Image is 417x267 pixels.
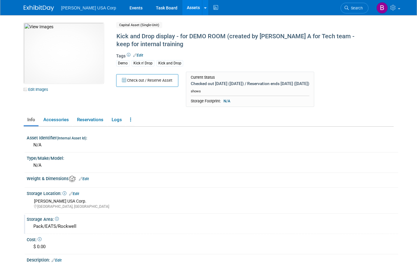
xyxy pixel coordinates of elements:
[191,81,309,86] div: Checked out [DATE] ([DATE]) / Reservation ends [DATE] ([DATE])
[31,222,394,231] div: Pack/EATS/Rockwell
[24,86,51,93] a: Edit Images
[24,23,104,84] img: View Images
[191,87,309,94] div: shows
[73,115,107,125] a: Reservations
[34,199,86,204] span: [PERSON_NAME] USA Corp.
[31,242,394,252] div: $ 0.00
[27,133,398,141] div: Asset Identifier :
[222,98,232,104] span: N/A
[40,115,72,125] a: Accessories
[116,74,178,87] button: Check out / Reserve Asset
[27,255,398,263] div: Description:
[57,136,86,140] small: (Internal Asset Id)
[114,31,360,50] div: Kick and Drop display - for DEMO ROOM (created by [PERSON_NAME] A for Tech team - keep for intern...
[27,154,398,161] div: Type/Make/Model:
[24,115,39,125] a: Info
[116,22,162,28] span: Capital Asset (Single-Unit)
[132,60,154,67] div: Kick n' Drop
[108,115,125,125] a: Logs
[27,174,398,182] div: Weight & Dimensions
[191,98,309,104] div: Storage Footprint:
[31,161,394,170] div: N/A
[349,6,363,10] span: Search
[376,2,388,14] img: Brian Malley
[27,189,398,197] div: Storage Location:
[27,217,59,222] span: Storage Area:
[69,192,79,196] a: Edit
[69,176,76,182] img: Asset Weight and Dimensions
[31,140,394,150] div: N/A
[156,60,183,67] div: Kick and Drop
[191,75,309,80] div: Current Status
[116,60,129,67] div: Demo
[27,235,398,243] div: Cost:
[116,53,360,70] div: Tags
[24,5,54,11] img: ExhibitDay
[79,177,89,181] a: Edit
[133,53,143,57] a: Edit
[61,5,116,10] span: [PERSON_NAME] USA Corp
[341,3,368,13] a: Search
[52,258,62,262] a: Edit
[34,204,394,209] div: [GEOGRAPHIC_DATA], [GEOGRAPHIC_DATA]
